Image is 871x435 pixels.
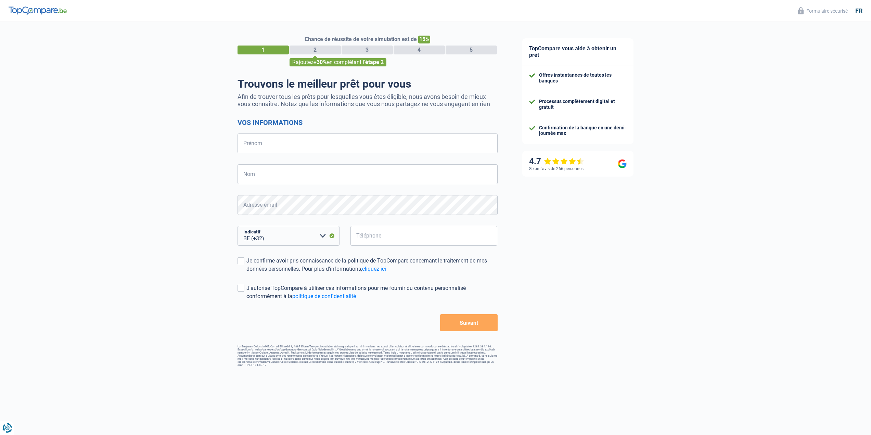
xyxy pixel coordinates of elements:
div: Selon l’avis de 266 personnes [529,166,584,171]
div: 2 [290,46,341,54]
p: Afin de trouver tous les prêts pour lesquelles vous êtes éligible, nous avons besoin de mieux vou... [238,93,498,107]
div: 5 [446,46,497,54]
input: 401020304 [350,226,498,246]
footer: LorEmipsum Dolorsi AME, Con ad Elitsedd 1, 4887 Eiusm-Tempor, inc utlabor etd magnaaliq eni admin... [238,345,498,367]
div: Offres instantanées de toutes les banques [539,72,627,84]
button: Suivant [440,314,497,331]
span: 15% [418,36,430,43]
a: cliquez ici [362,266,386,272]
h2: Vos informations [238,118,498,127]
div: Je confirme avoir pris connaissance de la politique de TopCompare concernant le traitement de mes... [246,257,498,273]
div: J'autorise TopCompare à utiliser ces informations pour me fournir du contenu personnalisé conform... [246,284,498,300]
span: Chance de réussite de votre simulation est de [305,36,417,42]
span: +30% [313,59,327,65]
div: TopCompare vous aide à obtenir un prêt [522,38,633,65]
h1: Trouvons le meilleur prêt pour vous [238,77,498,90]
div: Confirmation de la banque en une demi-journée max [539,125,627,137]
div: Rajoutez en complétant l' [290,58,386,66]
div: 1 [238,46,289,54]
div: Processus complètement digital et gratuit [539,99,627,110]
div: fr [855,7,862,15]
div: 4.7 [529,156,584,166]
a: politique de confidentialité [292,293,356,299]
img: TopCompare Logo [9,7,67,15]
div: 3 [342,46,393,54]
button: Formulaire sécurisé [794,5,852,16]
span: étape 2 [365,59,384,65]
div: 4 [394,46,445,54]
